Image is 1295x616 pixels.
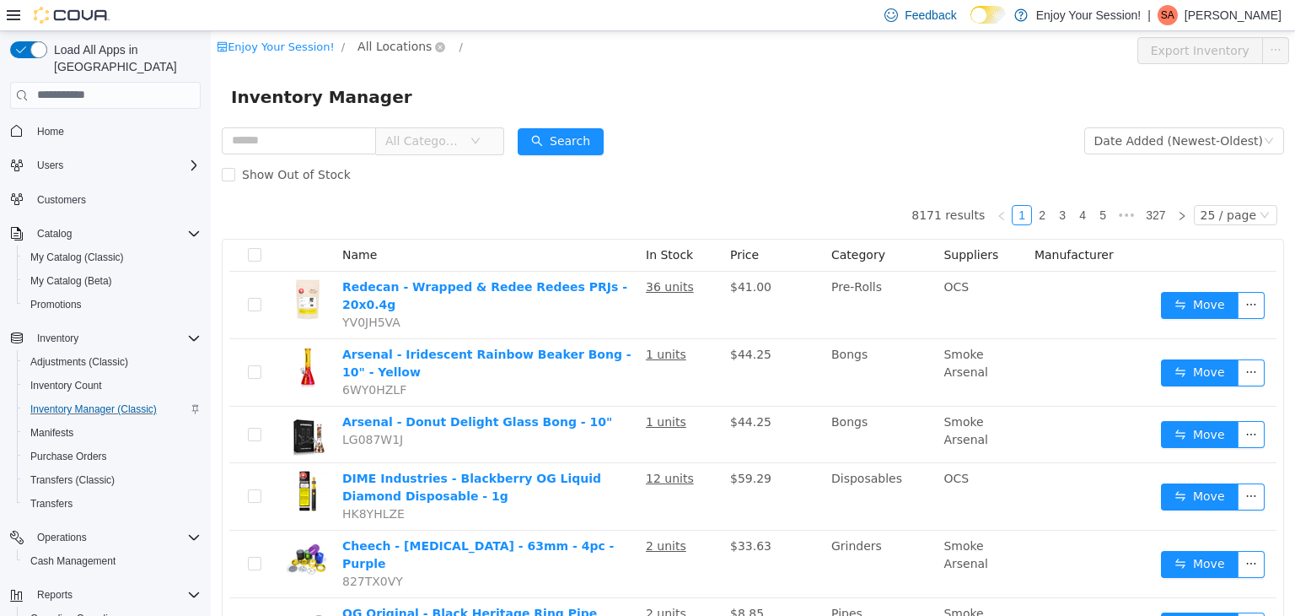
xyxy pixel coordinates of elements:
span: All Categories [175,101,251,118]
span: Operations [37,531,87,544]
span: Inventory Manager (Classic) [24,399,201,419]
button: Users [30,155,70,176]
i: icon: shop [6,10,17,21]
span: Name [132,217,166,230]
span: Promotions [24,294,201,315]
span: My Catalog (Beta) [30,274,112,288]
span: $44.25 [519,316,561,330]
span: Show Out of Stock [24,137,147,150]
a: Redecan - Wrapped & Redee Redees PRJs - 20x0.4g [132,249,416,280]
span: Smoke Arsenal [733,384,777,415]
a: Transfers (Classic) [24,470,121,490]
span: $33.63 [519,508,561,521]
span: 827TX0VY [132,543,192,557]
button: Purchase Orders [17,445,207,468]
a: Adjustments (Classic) [24,352,135,372]
button: My Catalog (Classic) [17,246,207,269]
span: Purchase Orders [30,450,107,463]
td: Bongs [614,376,726,432]
button: Customers [3,187,207,212]
a: Cheech - [MEDICAL_DATA] - 63mm - 4pc - Purple [132,508,403,539]
u: 2 units [435,575,476,589]
span: Reports [30,585,201,605]
button: Inventory [30,328,85,349]
div: Sabir Ali [1158,5,1178,25]
button: Inventory Manager (Classic) [17,397,207,421]
li: 4 [862,174,882,194]
span: 6WY0HZLF [132,352,196,365]
button: Promotions [17,293,207,316]
a: 1 [802,175,820,193]
u: 1 units [435,316,476,330]
i: icon: left [786,180,796,190]
button: icon: swapMove [950,390,1028,417]
u: 2 units [435,508,476,521]
button: icon: swapMove [950,328,1028,355]
span: Adjustments (Classic) [24,352,201,372]
a: Inventory Count [24,376,109,396]
a: Transfers [24,494,79,514]
span: Manifests [30,426,73,440]
button: Catalog [30,224,78,244]
span: Transfers (Classic) [24,470,201,490]
button: Export Inventory [927,6,1052,33]
span: HK8YHLZE [132,476,194,489]
td: Pre-Rolls [614,240,726,308]
span: Transfers [24,494,201,514]
span: / [131,9,134,22]
button: Reports [3,583,207,607]
span: Category [621,217,674,230]
img: DIME Industries - Blackberry OG Liquid Diamond Disposable - 1g hero shot [76,439,118,481]
span: Customers [37,193,86,207]
span: SA [1161,5,1174,25]
i: icon: down [1053,105,1063,116]
a: Promotions [24,294,89,315]
button: Home [3,119,207,143]
span: Purchase Orders [24,446,201,467]
button: icon: swapMove [950,261,1028,288]
span: Suppliers [733,217,787,230]
u: 12 units [435,440,483,454]
img: Arsenal - Donut Delight Glass Bong - 10" hero shot [76,382,118,424]
button: My Catalog (Beta) [17,269,207,293]
li: Next Page [961,174,981,194]
span: Operations [30,527,201,548]
img: OG Original - Black Heritage Ring Pipe hero shot [76,574,118,616]
span: YV0JH5VA [132,284,190,298]
span: Transfers (Classic) [30,473,115,487]
span: Inventory Manager (Classic) [30,403,157,416]
li: 8171 results [701,174,774,194]
span: Smoke Arsenal [733,508,777,539]
a: DIME Industries - Blackberry OG Liquid Diamond Disposable - 1g [132,440,390,472]
button: Users [3,154,207,177]
span: Home [30,121,201,142]
button: Inventory [3,327,207,350]
a: OG Original - Black Heritage Ring Pipe [132,575,386,589]
li: 2 [821,174,841,194]
button: icon: ellipsis [1051,6,1078,33]
a: 4 [862,175,881,193]
span: My Catalog (Beta) [24,271,201,291]
img: Cheech - Grinder - 63mm - 4pc - Purple hero shot [76,506,118,548]
a: Inventory Manager (Classic) [24,399,164,419]
p: | [1147,5,1151,25]
a: icon: shopEnjoy Your Session! [6,9,124,22]
span: Promotions [30,298,82,311]
a: Purchase Orders [24,446,114,467]
span: $41.00 [519,249,561,262]
a: Cash Management [24,551,122,571]
button: Cash Management [17,549,207,573]
span: / [248,9,251,22]
span: LG087W1J [132,402,192,415]
button: icon: swapMove [950,520,1028,547]
button: icon: ellipsis [1027,390,1054,417]
span: $59.29 [519,440,561,454]
span: OCS [733,440,758,454]
img: Arsenal - Iridescent Rainbow Beaker Bong - 10" - Yellow hero shot [76,315,118,357]
button: icon: ellipsis [1027,328,1054,355]
li: 1 [801,174,821,194]
span: Catalog [30,224,201,244]
a: 327 [930,175,959,193]
a: 5 [883,175,901,193]
img: Redecan - Wrapped & Redee Redees PRJs - 20x0.4g hero shot [76,247,118,289]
